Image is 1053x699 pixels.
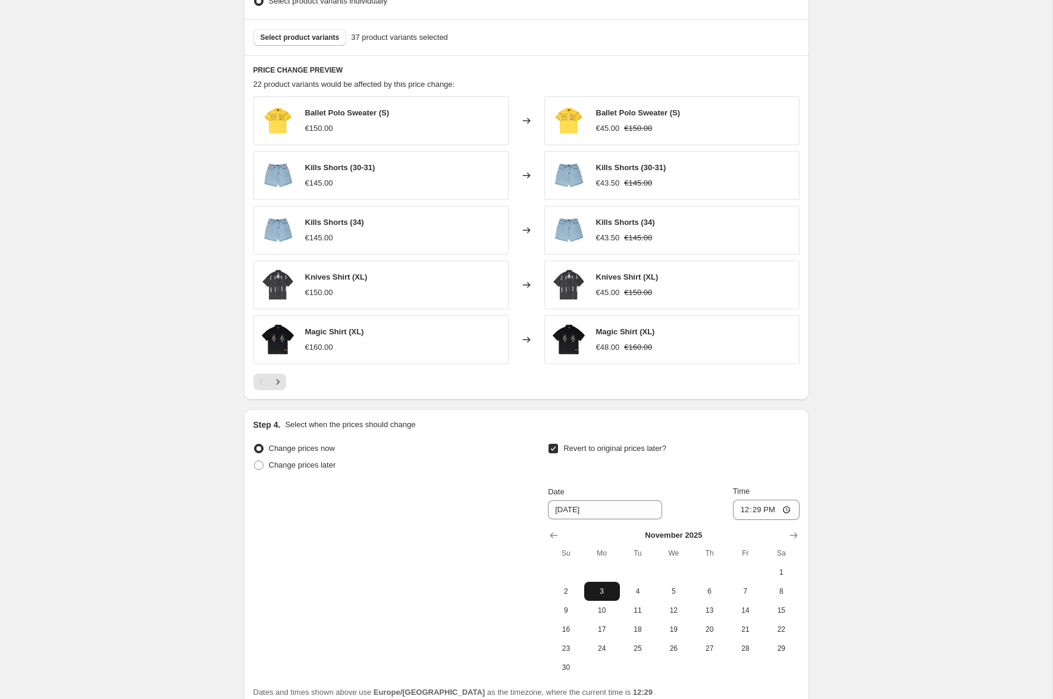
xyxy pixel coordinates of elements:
[728,582,763,601] button: Friday November 7 2025
[763,582,799,601] button: Saturday November 8 2025
[253,29,347,46] button: Select product variants
[305,327,364,336] span: Magic Shirt (XL)
[728,639,763,658] button: Friday November 28 2025
[768,568,794,577] span: 1
[660,644,687,653] span: 26
[732,606,759,615] span: 14
[563,444,666,453] span: Revert to original prices later?
[768,548,794,558] span: Sa
[305,272,368,281] span: Knives Shirt (XL)
[596,163,666,172] span: Kills Shorts (30-31)
[656,582,691,601] button: Wednesday November 5 2025
[584,601,620,620] button: Monday November 10 2025
[732,548,759,558] span: Fr
[596,287,620,299] div: €45.00
[763,601,799,620] button: Saturday November 15 2025
[551,158,587,193] img: PANTALONCINOJEANS_80x.png
[253,419,281,431] h2: Step 4.
[624,123,652,134] strike: €150.00
[596,341,620,353] div: €48.00
[253,65,800,75] h6: PRICE CHANGE PREVIEW
[269,374,286,390] button: Next
[696,625,722,634] span: 20
[768,587,794,596] span: 8
[660,587,687,596] span: 5
[305,232,333,244] div: €145.00
[305,287,333,299] div: €150.00
[548,500,662,519] input: 10/6/2025
[625,625,651,634] span: 18
[625,548,651,558] span: Tu
[691,582,727,601] button: Thursday November 6 2025
[691,620,727,639] button: Thursday November 20 2025
[584,544,620,563] th: Monday
[553,587,579,596] span: 2
[589,548,615,558] span: Mo
[305,123,333,134] div: €150.00
[768,644,794,653] span: 29
[596,108,681,117] span: Ballet Polo Sweater (S)
[548,544,584,563] th: Sunday
[620,582,656,601] button: Tuesday November 4 2025
[656,620,691,639] button: Wednesday November 19 2025
[785,527,802,544] button: Show next month, December 2025
[548,620,584,639] button: Sunday November 16 2025
[548,658,584,677] button: Sunday November 30 2025
[553,644,579,653] span: 23
[733,500,800,520] input: 12:00
[763,639,799,658] button: Saturday November 29 2025
[546,527,562,544] button: Show previous month, October 2025
[548,639,584,658] button: Sunday November 23 2025
[625,644,651,653] span: 25
[620,601,656,620] button: Tuesday November 11 2025
[269,444,335,453] span: Change prices now
[660,606,687,615] span: 12
[260,158,296,193] img: PANTALONCINOJEANS_80x.png
[763,563,799,582] button: Saturday November 1 2025
[589,606,615,615] span: 10
[624,177,652,189] strike: €145.00
[660,625,687,634] span: 19
[261,33,340,42] span: Select product variants
[285,419,415,431] p: Select when the prices should change
[633,688,653,697] b: 12:29
[768,625,794,634] span: 22
[260,212,296,248] img: PANTALONCINOJEANS_80x.png
[696,548,722,558] span: Th
[305,108,390,117] span: Ballet Polo Sweater (S)
[584,582,620,601] button: Monday November 3 2025
[624,287,652,299] strike: €150.00
[584,639,620,658] button: Monday November 24 2025
[551,322,587,358] img: MAGIC_SHIRT_FRONT_80x.png
[763,544,799,563] th: Saturday
[374,688,485,697] b: Europe/[GEOGRAPHIC_DATA]
[551,212,587,248] img: PANTALONCINOJEANS_80x.png
[733,487,750,496] span: Time
[728,620,763,639] button: Friday November 21 2025
[596,123,620,134] div: €45.00
[656,601,691,620] button: Wednesday November 12 2025
[596,327,655,336] span: Magic Shirt (XL)
[656,639,691,658] button: Wednesday November 26 2025
[551,103,587,139] img: MAGLIETTAGIALLA_80x.png
[696,587,722,596] span: 6
[589,644,615,653] span: 24
[732,644,759,653] span: 28
[596,177,620,189] div: €43.50
[620,544,656,563] th: Tuesday
[728,601,763,620] button: Friday November 14 2025
[305,177,333,189] div: €145.00
[596,232,620,244] div: €43.50
[305,341,333,353] div: €160.00
[584,620,620,639] button: Monday November 17 2025
[253,374,286,390] nav: Pagination
[625,606,651,615] span: 11
[768,606,794,615] span: 15
[620,639,656,658] button: Tuesday November 25 2025
[625,587,651,596] span: 4
[596,218,655,227] span: Kills Shorts (34)
[691,544,727,563] th: Thursday
[728,544,763,563] th: Friday
[691,601,727,620] button: Thursday November 13 2025
[253,80,455,89] span: 22 product variants would be affected by this price change:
